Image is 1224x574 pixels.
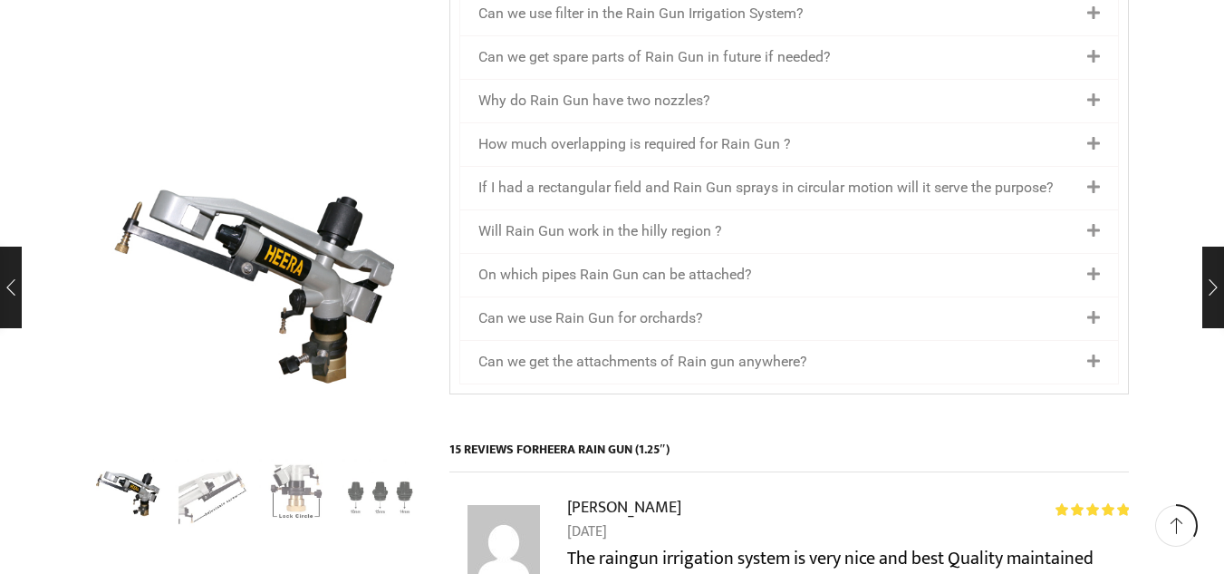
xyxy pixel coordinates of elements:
strong: [PERSON_NAME] [567,494,681,520]
a: outlet-screw [175,459,250,534]
h2: 15 reviews for [449,441,1129,472]
a: Can we use Rain Gun for orchards? [478,309,703,326]
div: Can we use Rain Gun for orchards? [460,297,1118,340]
div: How much overlapping is required for Rain Gun ? [460,123,1118,166]
div: 1 / 4 [96,123,422,450]
a: Adjestmen [259,459,334,534]
a: Can we get the attachments of Rain gun anywhere? [478,353,807,370]
a: Will Rain Gun work in the hilly region ? [478,222,722,239]
li: 1 / 4 [92,459,167,531]
a: On which pipes Rain Gun can be attached? [478,266,752,283]
li: 2 / 4 [175,459,250,531]
a: Can we use filter in the Rain Gun Irrigation System? [478,5,804,22]
li: 4 / 4 [342,459,418,531]
a: Can we get spare parts of Rain Gun in future if needed? [478,48,831,65]
div: Will Rain Gun work in the hilly region ? [460,210,1118,253]
div: On which pipes Rain Gun can be attached? [460,254,1118,297]
time: [DATE] [567,520,1129,544]
a: How much overlapping is required for Rain Gun ? [478,135,791,152]
div: Why do Rain Gun have two nozzles? [460,80,1118,122]
div: Rated 5 out of 5 [1055,503,1129,516]
div: If I had a rectangular field and Rain Gun sprays in circular motion will it serve the purpose? [460,167,1118,209]
div: Can we get spare parts of Rain Gun in future if needed? [460,36,1118,79]
a: Why do Rain Gun have two nozzles? [478,92,710,109]
span: Rated out of 5 [1055,503,1129,516]
img: Heera Raingun 1.50 [92,456,167,531]
div: Can we get the attachments of Rain gun anywhere? [460,341,1118,384]
span: Heera Rain Gun (1.25″) [539,439,670,460]
a: If I had a rectangular field and Rain Gun sprays in circular motion will it serve the purpose? [478,179,1054,196]
img: Rain Gun Nozzle [342,459,418,534]
li: 3 / 4 [259,459,334,531]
